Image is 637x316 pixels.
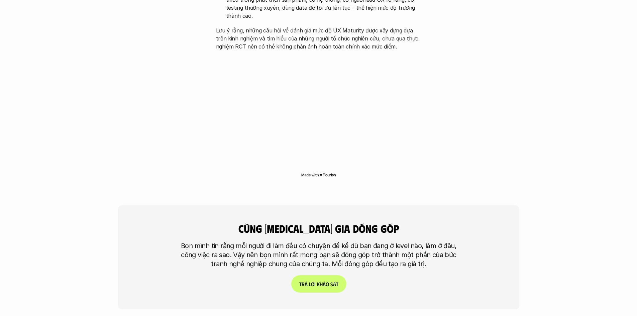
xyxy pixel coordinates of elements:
span: k [317,281,319,287]
span: i [314,281,315,287]
h4: cùng [MEDICAL_DATA] gia đóng góp [210,222,427,235]
span: r [301,281,304,287]
span: s [330,281,333,287]
p: Lưu ý rằng, những câu hỏi về đánh giá mức độ UX Maturity được xây dựng dựa trên kinh nghiệm và tì... [216,26,421,50]
span: l [309,281,311,287]
img: Made with Flourish [301,172,336,178]
span: h [319,281,322,287]
span: t [336,281,338,287]
span: á [333,281,336,287]
a: Trảlờikhảosát [291,275,346,293]
span: o [325,281,329,287]
iframe: Interactive or visual content [210,54,427,171]
span: ả [322,281,325,287]
span: T [299,281,301,287]
span: ả [304,281,307,287]
span: ờ [311,281,314,287]
p: Bọn mình tin rằng mỗi người đi làm đều có chuyện để kể dù bạn đang ở level nào, làm ở đâu, công v... [177,241,461,269]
